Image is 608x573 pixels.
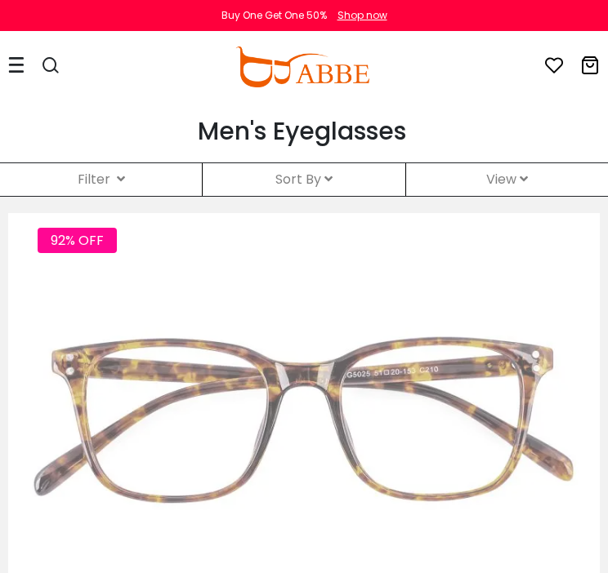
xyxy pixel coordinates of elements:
[198,117,418,146] h1: Men's Eyeglasses
[8,272,600,567] img: Tortoise Clinoster - Plastic ,Universal Bridge Fit
[38,228,117,253] span: 92% OFF
[329,8,387,22] a: Shop now
[338,8,387,23] div: Shop now
[235,47,369,87] img: abbeglasses.com
[486,170,528,189] span: View
[275,170,333,189] span: Sort By
[221,8,327,23] div: Buy One Get One 50%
